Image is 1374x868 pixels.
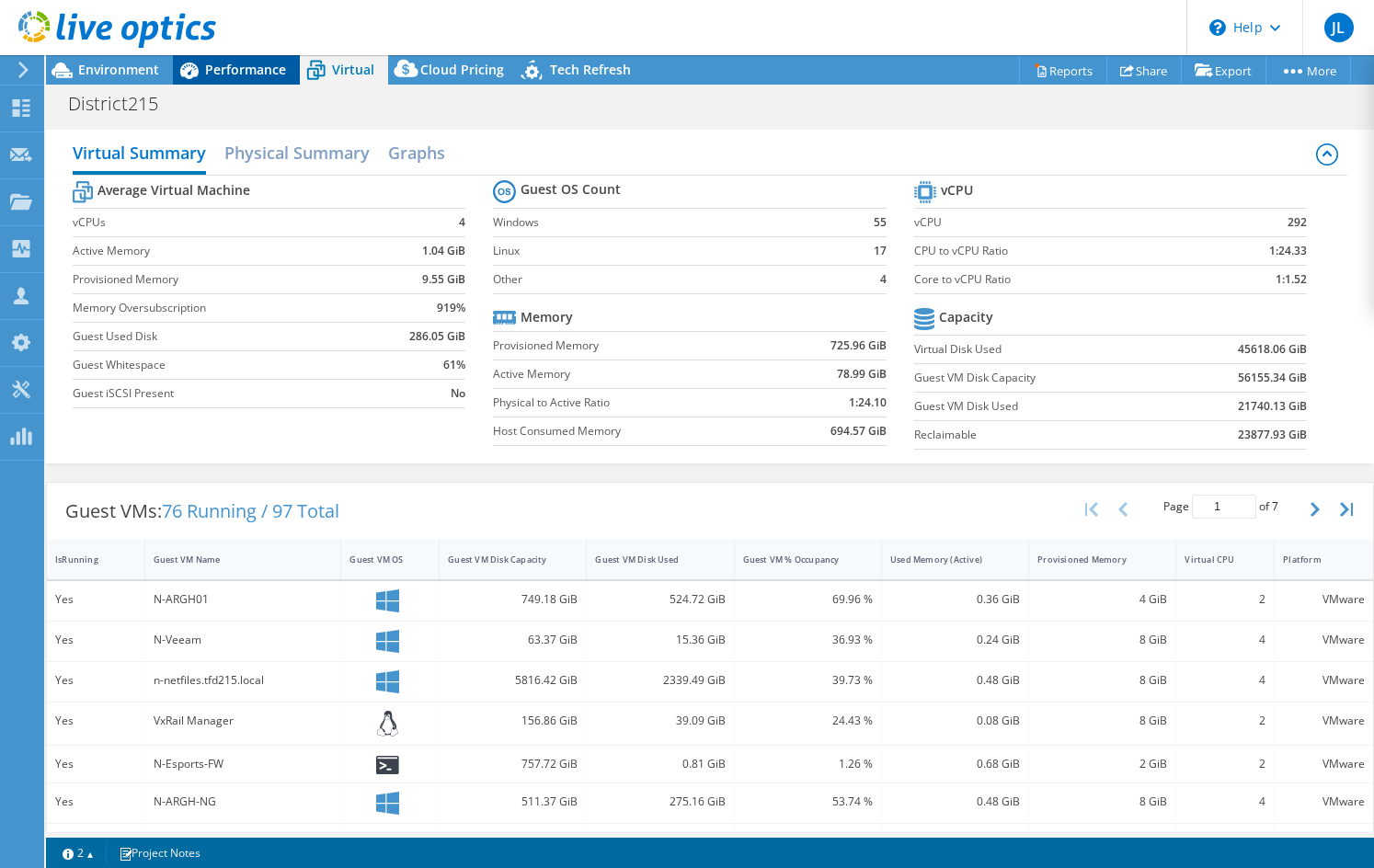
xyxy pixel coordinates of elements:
[1185,630,1265,650] div: 4
[448,554,555,565] div: Guest VM Disk Capacity
[914,397,1172,416] label: Guest VM Disk Used
[493,213,850,232] label: Windows
[1238,426,1307,444] b: 23877.93 GiB
[743,670,873,691] div: 39.73 %
[1276,270,1307,289] b: 1:1.52
[55,670,136,691] div: Yes
[743,754,873,774] div: 1.26 %
[73,299,372,317] label: Memory Oversubscription
[388,134,445,171] h2: Graphs
[595,670,725,691] div: 2339.49 GiB
[1185,711,1265,731] div: 2
[595,589,725,610] div: 524.72 GiB
[154,711,333,731] div: VxRail Manager
[154,554,311,565] div: Guest VM Name
[595,711,725,731] div: 39.09 GiB
[448,711,578,731] div: 156.86 GiB
[73,327,372,346] label: Guest Used Disk
[941,181,973,200] b: vCPU
[162,498,339,523] span: 76 Running / 97 Total
[1288,213,1307,232] b: 292
[914,242,1204,260] label: CPU to vCPU Ratio
[1269,242,1307,260] b: 1:24.33
[914,369,1172,387] label: Guest VM Disk Capacity
[73,134,206,175] h2: Virtual Summary
[1283,554,1343,565] div: Platform
[50,841,107,864] a: 2
[422,270,465,289] b: 9.55 GiB
[595,792,725,812] div: 275.16 GiB
[880,270,887,289] b: 4
[1238,397,1307,416] b: 21740.13 GiB
[420,61,504,78] span: Cloud Pricing
[1283,630,1365,650] div: VMware
[332,61,374,78] span: Virtual
[73,213,372,232] label: vCPUs
[1283,670,1365,691] div: VMware
[550,61,631,78] span: Tech Refresh
[55,554,114,565] div: IsRunning
[890,554,998,565] div: Used Memory (Active)
[939,308,993,326] b: Capacity
[224,134,370,171] h2: Physical Summary
[890,630,1020,650] div: 0.24 GiB
[493,270,850,289] label: Other
[349,554,408,565] div: Guest VM OS
[493,242,850,260] label: Linux
[437,299,465,317] b: 919%
[521,308,573,326] b: Memory
[78,61,159,78] span: Environment
[154,589,333,610] div: N-ARGH01
[493,365,772,383] label: Active Memory
[1185,670,1265,691] div: 4
[1185,792,1265,812] div: 4
[743,554,851,565] div: Guest VM % Occupancy
[890,754,1020,774] div: 0.68 GiB
[914,213,1204,232] label: vCPU
[97,181,250,200] b: Average Virtual Machine
[1019,56,1107,85] a: Reports
[55,630,136,650] div: Yes
[154,670,333,691] div: n-netfiles.tfd215.local
[493,422,772,440] label: Host Consumed Memory
[521,180,621,199] b: Guest OS Count
[890,589,1020,610] div: 0.36 GiB
[890,670,1020,691] div: 0.48 GiB
[849,394,887,412] b: 1:24.10
[448,670,578,691] div: 5816.42 GiB
[73,270,372,289] label: Provisioned Memory
[1106,56,1182,85] a: Share
[1037,754,1167,774] div: 2 GiB
[837,365,887,383] b: 78.99 GiB
[448,754,578,774] div: 757.72 GiB
[1185,754,1265,774] div: 2
[743,630,873,650] div: 36.93 %
[595,554,703,565] div: Guest VM Disk Used
[60,94,187,114] h1: District215
[743,792,873,812] div: 53.74 %
[493,337,772,355] label: Provisioned Memory
[1324,13,1354,42] span: JL
[154,630,333,650] div: N-Veeam
[914,340,1172,359] label: Virtual Disk Used
[55,589,136,610] div: Yes
[1185,554,1243,565] div: Virtual CPU
[1283,792,1365,812] div: VMware
[595,630,725,650] div: 15.36 GiB
[890,711,1020,731] div: 0.08 GiB
[1272,498,1278,514] span: 7
[1238,369,1307,387] b: 56155.34 GiB
[1037,630,1167,650] div: 8 GiB
[1037,589,1167,610] div: 4 GiB
[1283,711,1365,731] div: VMware
[1185,589,1265,610] div: 2
[422,242,465,260] b: 1.04 GiB
[1037,554,1145,565] div: Provisioned Memory
[1283,589,1365,610] div: VMware
[106,841,213,864] a: Project Notes
[154,792,333,812] div: N-ARGH-NG
[47,483,358,540] div: Guest VMs:
[1283,754,1365,774] div: VMware
[459,213,465,232] b: 4
[55,754,136,774] div: Yes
